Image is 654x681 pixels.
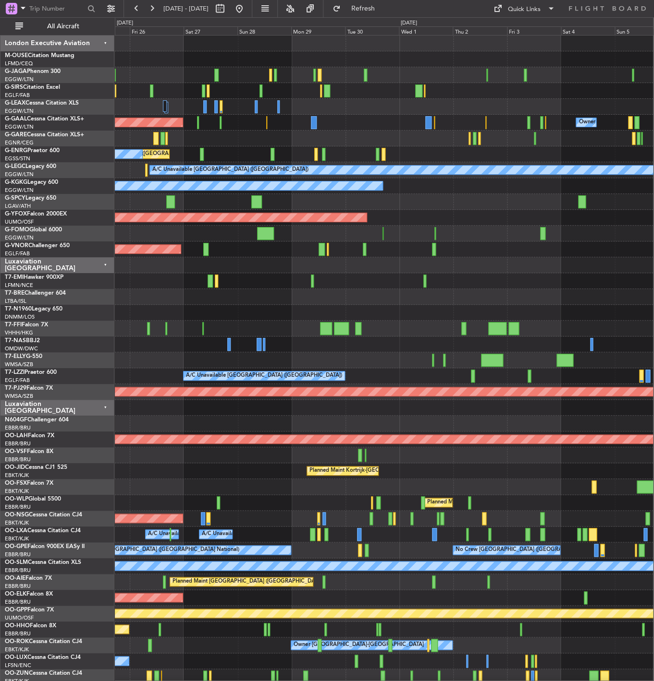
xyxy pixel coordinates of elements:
a: T7-N1960Legacy 650 [5,306,62,312]
a: OO-LUXCessna Citation CJ4 [5,655,81,660]
span: OO-NSG [5,512,29,518]
span: OO-WLP [5,496,28,502]
a: DNMM/LOS [5,313,35,321]
span: G-JAGA [5,69,27,74]
a: EBKT/KJK [5,472,29,479]
span: All Aircraft [25,23,101,30]
a: G-GAALCessna Citation XLS+ [5,116,84,122]
a: OO-JIDCessna CJ1 525 [5,465,67,470]
span: T7-EMI [5,275,24,280]
div: Planned Maint Milan (Linate) [427,495,496,510]
span: G-GAAL [5,116,27,122]
div: Owner [579,115,595,130]
span: OO-ZUN [5,670,29,676]
span: G-SPCY [5,195,25,201]
a: EBKT/KJK [5,519,29,526]
a: OO-VSFFalcon 8X [5,449,53,454]
span: OO-LXA [5,528,27,534]
a: EBBR/BRU [5,567,31,574]
a: OO-ROKCessna Citation CJ4 [5,639,82,645]
a: LTBA/ISL [5,298,26,305]
span: G-ENRG [5,148,27,154]
div: Sat 4 [561,26,615,35]
a: T7-NASBBJ2 [5,338,40,344]
a: OO-HHOFalcon 8X [5,623,56,629]
div: Thu 2 [453,26,506,35]
span: T7-NAS [5,338,26,344]
span: T7-PJ29 [5,385,26,391]
a: LFMN/NCE [5,282,33,289]
a: EBBR/BRU [5,583,31,590]
span: N604GF [5,417,27,423]
div: Sat 27 [184,26,237,35]
div: Wed 1 [399,26,453,35]
a: OO-ELKFalcon 8X [5,591,53,597]
a: T7-EMIHawker 900XP [5,275,63,280]
span: G-GARE [5,132,27,138]
a: OO-ZUNCessna Citation CJ4 [5,670,82,676]
span: OO-JID [5,465,25,470]
div: Sun 28 [237,26,291,35]
a: EBBR/BRU [5,551,31,558]
a: EGGW/LTN [5,187,34,194]
span: G-LEGC [5,164,25,169]
div: Owner [GEOGRAPHIC_DATA]-[GEOGRAPHIC_DATA] [294,638,423,652]
a: LFSN/ENC [5,662,31,669]
a: OO-GPEFalcon 900EX EASy II [5,544,85,550]
a: OO-LAHFalcon 7X [5,433,54,439]
span: OO-ELK [5,591,26,597]
div: Fri 26 [130,26,184,35]
div: [DATE] [400,19,417,27]
span: OO-VSF [5,449,27,454]
span: T7-BRE [5,290,25,296]
a: EGLF/FAB [5,92,30,99]
a: EGGW/LTN [5,123,34,131]
a: WMSA/SZB [5,361,33,368]
a: EGGW/LTN [5,108,34,115]
a: G-VNORChallenger 650 [5,243,70,249]
span: OO-AIE [5,575,25,581]
span: G-FOMO [5,227,29,233]
a: G-JAGAPhenom 300 [5,69,61,74]
button: Refresh [328,1,386,16]
a: EBBR/BRU [5,440,31,447]
a: EGNR/CEG [5,139,34,146]
span: G-KGKG [5,179,27,185]
a: G-FOMOGlobal 6000 [5,227,62,233]
a: G-YFOXFalcon 2000EX [5,211,67,217]
a: EBKT/KJK [5,535,29,542]
div: Tue 30 [345,26,399,35]
a: UUMO/OSF [5,218,34,226]
a: G-LEAXCessna Citation XLS [5,100,79,106]
a: EBKT/KJK [5,488,29,495]
span: OO-HHO [5,623,30,629]
a: WMSA/SZB [5,393,33,400]
a: EBKT/KJK [5,646,29,653]
span: OO-GPP [5,607,27,613]
a: LFMD/CEQ [5,60,33,67]
a: N604GFChallenger 604 [5,417,69,423]
span: OO-FSX [5,480,27,486]
a: T7-ELLYG-550 [5,354,42,359]
span: G-SIRS [5,84,23,90]
span: OO-SLM [5,560,28,565]
span: OO-LUX [5,655,27,660]
a: OO-WLPGlobal 5500 [5,496,61,502]
a: G-SIRSCitation Excel [5,84,60,90]
a: UUMO/OSF [5,614,34,621]
a: EBBR/BRU [5,630,31,637]
div: Quick Links [508,5,541,14]
a: OO-GPPFalcon 7X [5,607,54,613]
a: EGSS/STN [5,155,30,162]
span: OO-LAH [5,433,28,439]
div: Planned Maint Kortrijk-[GEOGRAPHIC_DATA] [309,464,421,478]
div: A/C Unavailable [GEOGRAPHIC_DATA] ([GEOGRAPHIC_DATA]) [152,163,308,177]
div: A/C Unavailable [GEOGRAPHIC_DATA] ([GEOGRAPHIC_DATA]) [186,369,342,383]
a: OO-SLMCessna Citation XLS [5,560,81,565]
a: EBBR/BRU [5,598,31,606]
a: EGGW/LTN [5,76,34,83]
div: No Crew [GEOGRAPHIC_DATA] ([GEOGRAPHIC_DATA] National) [456,543,617,557]
a: LGAV/ATH [5,203,31,210]
a: EBBR/BRU [5,424,31,431]
a: T7-FFIFalcon 7X [5,322,48,328]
